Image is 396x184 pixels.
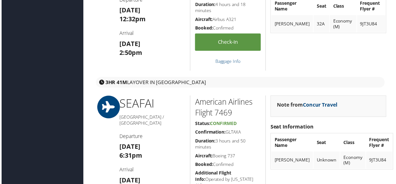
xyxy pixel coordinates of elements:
[367,135,393,152] th: Frequent Flyer #
[119,143,140,152] strong: [DATE]
[210,121,237,127] span: Confirmed
[195,130,261,136] h5: GLTAXA
[341,135,367,152] th: Class
[195,154,213,160] strong: Aircraft:
[119,115,185,127] h5: [GEOGRAPHIC_DATA] / [GEOGRAPHIC_DATA]
[314,135,341,152] th: Seat
[105,79,126,86] strong: 3HR 41M
[358,15,386,32] td: 9JT3U84
[195,171,231,183] strong: Additional Flight Info:
[215,58,241,64] a: Baggage Info
[195,154,261,160] h5: Boeing 737
[195,16,213,22] strong: Aircraft:
[95,77,386,88] div: layover in [GEOGRAPHIC_DATA]
[195,139,261,151] h5: 3 hours and 50 minutes
[195,1,215,7] strong: Duration:
[195,1,261,14] h5: 4 hours and 18 minutes
[195,121,210,127] strong: Status:
[314,15,330,32] td: 32A
[119,6,140,14] strong: [DATE]
[341,153,367,170] td: Economy (M)
[195,130,226,136] strong: Confirmation:
[195,16,261,23] h5: Airbus A321
[195,139,215,145] strong: Duration:
[303,102,338,109] a: Concur Travel
[195,25,261,31] h5: Confirmed
[331,15,357,32] td: Economy (M)
[314,153,341,170] td: Unknown
[119,49,142,57] strong: 2:50pm
[119,15,145,23] strong: 12:32pm
[272,15,314,32] td: [PERSON_NAME]
[195,25,213,31] strong: Booked:
[119,40,140,48] strong: [DATE]
[119,134,185,141] h4: Departure
[195,97,261,118] h2: American Airlines Flight 7469
[119,30,185,37] h4: Arrival
[271,124,314,131] strong: Seat Information
[272,135,314,152] th: Passenger Name
[119,96,185,112] h1: SEA FAI
[195,162,213,168] strong: Booked:
[195,162,261,169] h5: Confirmed
[195,34,261,51] a: Check-in
[367,153,393,170] td: 9JT3U84
[278,102,338,109] strong: Note from
[119,152,142,161] strong: 6:31pm
[119,167,185,174] h4: Arrival
[272,153,314,170] td: [PERSON_NAME]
